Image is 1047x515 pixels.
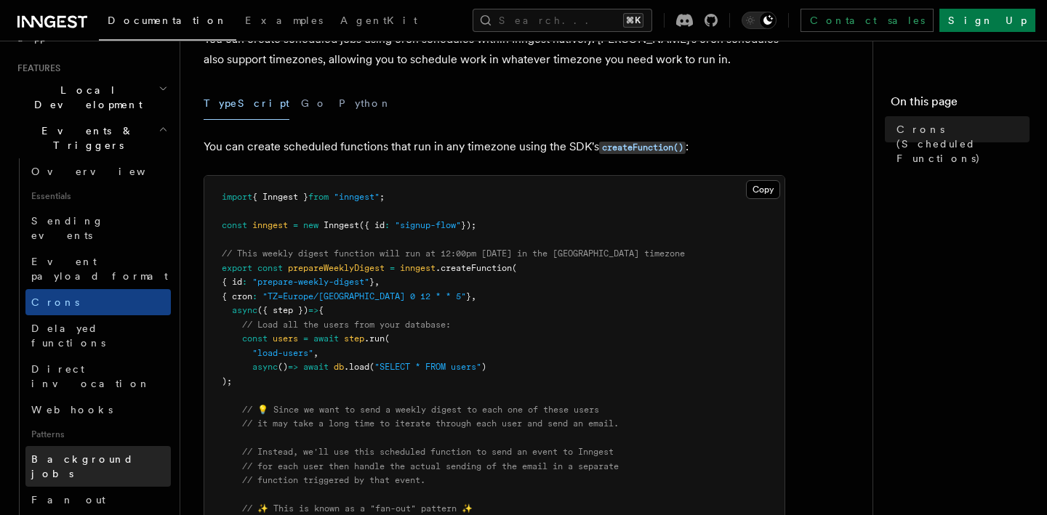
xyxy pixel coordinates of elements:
[801,9,934,32] a: Contact sales
[374,277,380,287] span: ,
[395,220,461,230] span: "signup-flow"
[359,220,385,230] span: ({ id
[390,263,395,273] span: =
[31,363,151,389] span: Direct invocation
[262,291,466,301] span: "TZ=Europe/[GEOGRAPHIC_DATA] 0 12 * * 5"
[242,475,425,485] span: // function triggered by that event.
[481,362,486,372] span: )
[313,333,339,344] span: await
[308,192,329,202] span: from
[31,296,79,308] span: Crons
[288,362,298,372] span: =>
[25,158,171,184] a: Overview
[380,192,385,202] span: ;
[242,405,599,415] span: // 💡 Since we want to send a weekly digest to each one of these users
[31,215,104,241] span: Sending events
[257,305,308,315] span: ({ step })
[369,362,374,372] span: (
[313,348,318,358] span: ,
[318,305,324,315] span: {
[344,333,364,344] span: step
[25,208,171,248] a: Sending events
[12,123,159,153] span: Events & Triggers
[293,220,298,230] span: =
[599,139,686,153] a: createFunction()
[303,220,318,230] span: new
[742,12,777,29] button: Toggle dark mode
[245,15,323,26] span: Examples
[31,494,105,506] span: Fan out
[385,220,390,230] span: :
[242,320,451,330] span: // Load all the users from your database:
[25,356,171,397] a: Direct invocation
[99,4,236,41] a: Documentation
[222,220,247,230] span: const
[257,263,283,273] span: const
[12,83,159,112] span: Local Development
[12,77,171,118] button: Local Development
[25,315,171,356] a: Delayed functions
[623,13,643,28] kbd: ⌘K
[25,487,171,513] a: Fan out
[31,404,113,415] span: Webhooks
[242,461,619,471] span: // for each user then handle the actual sending of the email in a separate
[222,376,232,386] span: );
[364,333,385,344] span: .run
[204,137,785,158] p: You can create scheduled functions that run in any timezone using the SDK's :
[400,263,436,273] span: inngest
[334,192,380,202] span: "inngest"
[303,362,329,372] span: await
[896,122,1030,166] span: Crons (Scheduled Functions)
[252,220,288,230] span: inngest
[324,220,359,230] span: Inngest
[288,263,385,273] span: prepareWeeklyDigest
[512,263,517,273] span: (
[334,362,344,372] span: db
[242,277,247,287] span: :
[222,263,252,273] span: export
[222,248,685,259] span: // This weekly digest function will run at 12:00pm [DATE] in the [GEOGRAPHIC_DATA] timezone
[273,333,298,344] span: users
[242,503,473,514] span: // ✨ This is known as a "fan-out" pattern ✨
[252,277,369,287] span: "prepare-weekly-digest"
[436,263,512,273] span: .createFunction
[204,87,289,120] button: TypeScript
[466,291,471,301] span: }
[25,397,171,423] a: Webhooks
[242,333,268,344] span: const
[599,142,686,154] code: createFunction()
[332,4,426,39] a: AgentKit
[369,277,374,287] span: }
[25,423,171,446] span: Patterns
[12,118,171,158] button: Events & Triggers
[108,15,228,26] span: Documentation
[303,333,308,344] span: =
[242,418,619,429] span: // it may take a long time to iterate through each user and send an email.
[746,180,780,199] button: Copy
[222,277,242,287] span: { id
[252,291,257,301] span: :
[473,9,652,32] button: Search...⌘K
[25,184,171,208] span: Essentials
[31,323,105,349] span: Delayed functions
[236,4,332,39] a: Examples
[204,29,785,70] p: You can create scheduled jobs using cron schedules within Inngest natively. [PERSON_NAME]'s cron ...
[25,289,171,315] a: Crons
[252,362,278,372] span: async
[344,362,369,372] span: .load
[31,256,168,282] span: Event payload format
[385,333,390,344] span: (
[25,248,171,289] a: Event payload format
[12,62,60,74] span: Features
[252,348,313,358] span: "load-users"
[891,116,1030,171] a: Crons (Scheduled Functions)
[340,15,417,26] span: AgentKit
[25,446,171,487] a: Background jobs
[939,9,1035,32] a: Sign Up
[339,87,392,120] button: Python
[222,192,252,202] span: import
[471,291,476,301] span: ,
[301,87,327,120] button: Go
[31,453,134,479] span: Background jobs
[278,362,288,372] span: ()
